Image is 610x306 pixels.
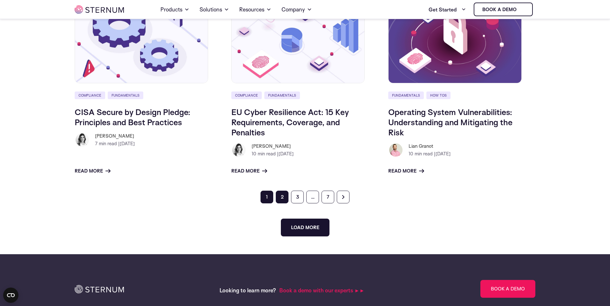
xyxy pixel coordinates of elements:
a: Operating System Vulnerabilities: Understanding and Mitigating the Risk [388,107,512,137]
a: Book a Demo [480,280,535,298]
img: Shlomit Cymbalista [75,132,90,147]
a: 7 [322,191,334,203]
span: [DATE] [120,140,135,146]
a: Fundamentals [264,92,300,99]
a: How Tos [426,92,451,99]
a: EU Cyber Resilience Act: 15 Key Requirements, Coverage, and Penalties [231,107,349,137]
a: Solutions [200,1,229,18]
img: Lian Granot [388,142,403,158]
span: Looking to learn more? [220,287,276,294]
a: Fundamentals [388,92,424,99]
a: Read more [75,167,111,175]
a: Load more [281,219,329,236]
a: 2 [276,191,288,203]
img: sternum iot [519,7,524,12]
button: Open CMP widget [3,288,18,303]
span: 10 [409,151,413,157]
span: Book a demo with our experts ►► [279,287,365,294]
span: 1 [261,191,273,203]
a: CISA Secure by Design Pledge: Principles and Best Practices [75,107,190,127]
span: 10 [252,151,256,157]
a: Fundamentals [108,92,143,99]
span: 7 [95,140,98,146]
a: Resources [239,1,271,18]
img: sternum iot [75,5,124,14]
a: Get Started [429,3,466,16]
a: Company [281,1,312,18]
a: Compliance [231,92,262,99]
a: 3 [291,191,304,203]
a: Book a demo [474,3,533,16]
span: [DATE] [436,151,451,157]
h6: [PERSON_NAME] [95,132,135,140]
span: [DATE] [279,151,294,157]
img: Shlomit Cymbalista [231,142,247,158]
h6: Lian Granot [409,142,451,150]
a: Read more [388,167,424,175]
span: … [306,191,319,203]
p: min read | [252,150,294,158]
a: Products [160,1,189,18]
img: icon [75,285,124,293]
h6: [PERSON_NAME] [252,142,294,150]
a: Read more [231,167,267,175]
p: min read | [95,140,135,147]
p: min read | [409,150,451,158]
a: Compliance [75,92,105,99]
